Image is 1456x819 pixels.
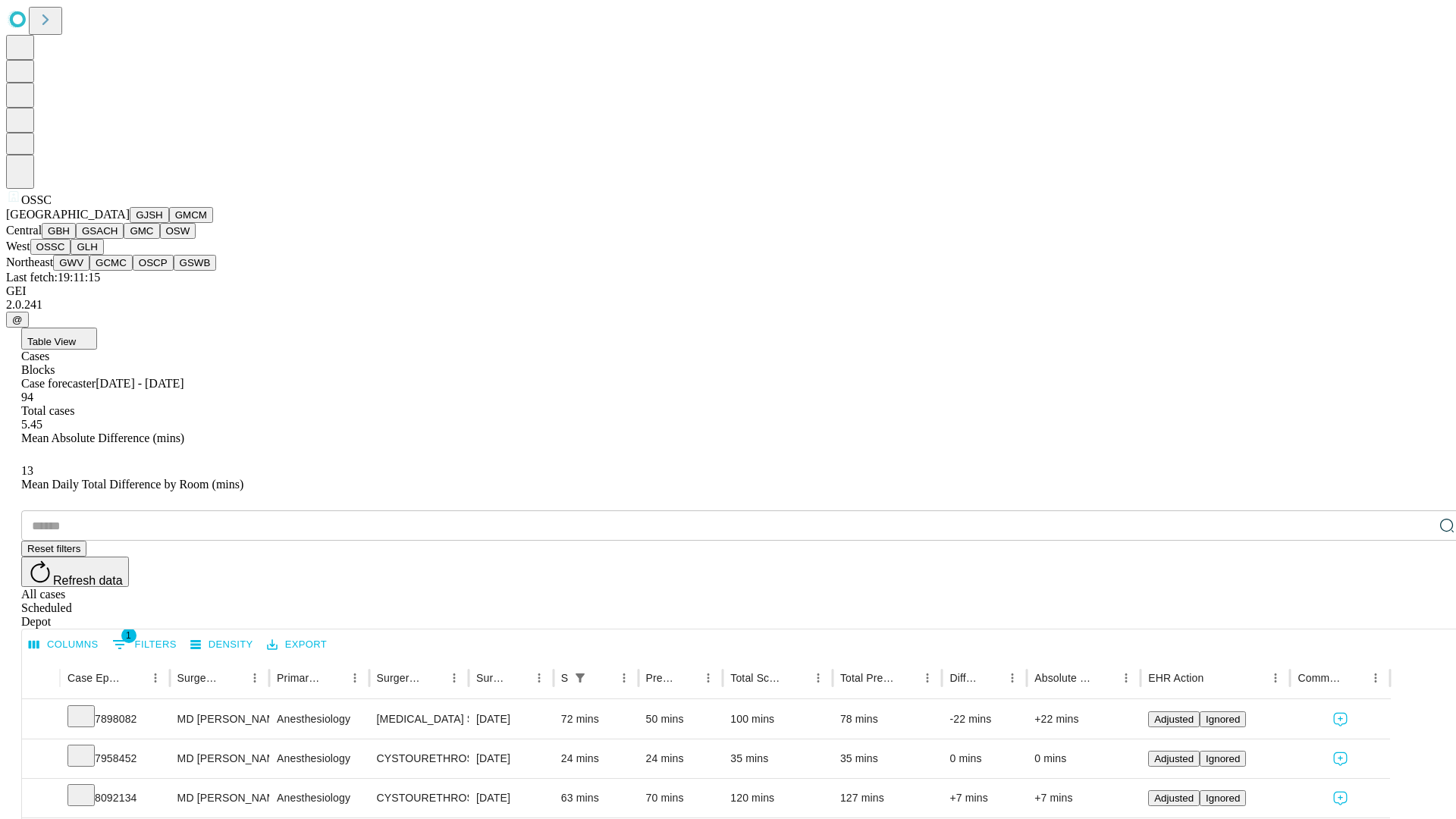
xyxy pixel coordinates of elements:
span: @ [12,314,23,325]
div: Absolute Difference [1034,672,1093,684]
button: Menu [808,667,829,689]
button: Sort [1205,667,1226,689]
button: Refresh data [21,557,129,587]
button: Ignored [1200,711,1246,727]
div: Predicted In Room Duration [646,672,676,684]
button: Menu [1002,667,1023,689]
button: Adjusted [1148,751,1200,767]
span: Table View [27,336,76,347]
div: Total Scheduled Duration [730,672,785,684]
div: -22 mins [949,700,1019,739]
button: OSSC [30,239,71,255]
div: Comments [1298,672,1341,684]
button: Menu [698,667,719,689]
button: Ignored [1200,790,1246,806]
span: Ignored [1206,753,1240,764]
div: Total Predicted Duration [840,672,895,684]
span: Northeast [6,256,53,268]
div: Surgery Name [377,672,421,684]
span: Central [6,224,42,237]
button: GCMC [89,255,133,271]
span: West [6,240,30,253]
button: Export [263,633,331,657]
div: 1 active filter [570,667,591,689]
button: Menu [444,667,465,689]
span: Total cases [21,404,74,417]
span: 5.45 [21,418,42,431]
div: MD [PERSON_NAME] Md [177,700,262,739]
button: Expand [30,707,52,733]
div: [DATE] [476,700,546,739]
div: [DATE] [476,779,546,817]
button: Menu [613,667,635,689]
button: GSWB [174,255,217,271]
div: CYSTOURETHROSCOPY [MEDICAL_DATA] WITH [MEDICAL_DATA] AND [MEDICAL_DATA] INSERTION [377,779,461,817]
span: Case forecaster [21,377,96,390]
div: 78 mins [840,700,935,739]
button: Expand [30,746,52,773]
button: Sort [124,667,145,689]
div: EHR Action [1148,672,1203,684]
button: Reset filters [21,541,86,557]
button: Show filters [570,667,591,689]
button: GWV [53,255,89,271]
div: [MEDICAL_DATA] SURGICAL [377,700,461,739]
button: Menu [1116,667,1137,689]
div: [DATE] [476,739,546,778]
button: Menu [145,667,166,689]
div: +7 mins [1034,779,1133,817]
span: Reset filters [27,543,80,554]
button: Expand [30,786,52,812]
div: +7 mins [949,779,1019,817]
button: Menu [244,667,265,689]
div: 72 mins [561,700,631,739]
div: 0 mins [1034,739,1133,778]
span: [DATE] - [DATE] [96,377,184,390]
div: 24 mins [561,739,631,778]
div: 8092134 [67,779,162,817]
span: 13 [21,464,33,477]
div: 7958452 [67,739,162,778]
div: 70 mins [646,779,716,817]
div: 0 mins [949,739,1019,778]
span: Adjusted [1154,792,1194,804]
button: Show filters [108,632,180,657]
div: Anesthesiology [277,739,361,778]
button: OSCP [133,255,174,271]
div: 120 mins [730,779,825,817]
button: Menu [1265,667,1286,689]
div: Surgery Date [476,672,506,684]
span: Last fetch: 19:11:15 [6,271,100,284]
div: Anesthesiology [277,700,361,739]
button: GMC [124,223,159,239]
span: OSSC [21,193,52,206]
button: Sort [422,667,444,689]
div: 127 mins [840,779,935,817]
div: 24 mins [646,739,716,778]
div: CYSTOURETHROSCOPY WITH [MEDICAL_DATA] REMOVAL SIMPLE [377,739,461,778]
div: 63 mins [561,779,631,817]
button: OSW [160,223,196,239]
button: Menu [529,667,550,689]
button: Sort [981,667,1002,689]
button: Ignored [1200,751,1246,767]
button: GBH [42,223,76,239]
div: 100 mins [730,700,825,739]
button: Sort [323,667,344,689]
button: Density [187,633,257,657]
div: Anesthesiology [277,779,361,817]
span: 1 [121,628,136,643]
div: Case Epic Id [67,672,122,684]
button: Select columns [25,633,102,657]
button: GMCM [169,207,213,223]
button: Sort [786,667,808,689]
div: MD [PERSON_NAME] Md [177,779,262,817]
span: Mean Absolute Difference (mins) [21,431,184,444]
div: 50 mins [646,700,716,739]
button: Menu [344,667,366,689]
div: 35 mins [840,739,935,778]
span: [GEOGRAPHIC_DATA] [6,208,130,221]
div: MD [PERSON_NAME] Md [177,739,262,778]
button: GSACH [76,223,124,239]
button: GLH [71,239,103,255]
